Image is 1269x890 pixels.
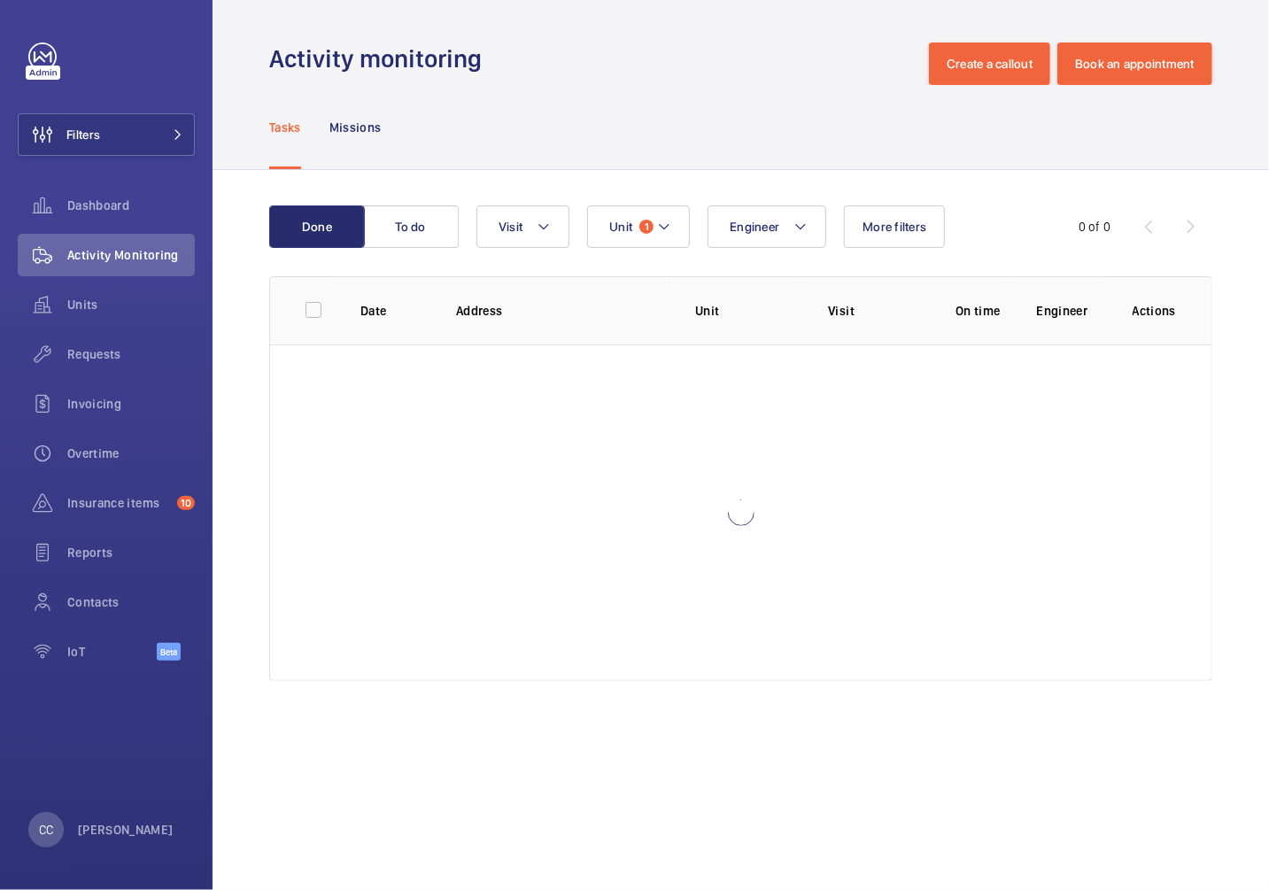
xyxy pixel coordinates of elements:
[269,205,365,248] button: Done
[639,220,654,234] span: 1
[67,593,195,611] span: Contacts
[360,302,428,320] p: Date
[177,496,195,510] span: 10
[1057,43,1212,85] button: Book an appointment
[18,113,195,156] button: Filters
[39,821,53,839] p: CC
[78,821,174,839] p: [PERSON_NAME]
[456,302,667,320] p: Address
[929,43,1050,85] button: Create a callout
[499,220,522,234] span: Visit
[695,302,800,320] p: Unit
[67,395,195,413] span: Invoicing
[269,119,301,136] p: Tasks
[67,246,195,264] span: Activity Monitoring
[609,220,632,234] span: Unit
[67,345,195,363] span: Requests
[67,544,195,561] span: Reports
[1133,302,1176,320] p: Actions
[587,205,690,248] button: Unit1
[948,302,1008,320] p: On time
[828,302,919,320] p: Visit
[1036,302,1103,320] p: Engineer
[708,205,826,248] button: Engineer
[329,119,382,136] p: Missions
[67,445,195,462] span: Overtime
[67,197,195,214] span: Dashboard
[269,43,492,75] h1: Activity monitoring
[67,296,195,313] span: Units
[1079,218,1110,236] div: 0 of 0
[844,205,945,248] button: More filters
[476,205,569,248] button: Visit
[157,643,181,661] span: Beta
[363,205,459,248] button: To do
[66,126,100,143] span: Filters
[67,494,170,512] span: Insurance items
[863,220,926,234] span: More filters
[730,220,779,234] span: Engineer
[67,643,157,661] span: IoT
